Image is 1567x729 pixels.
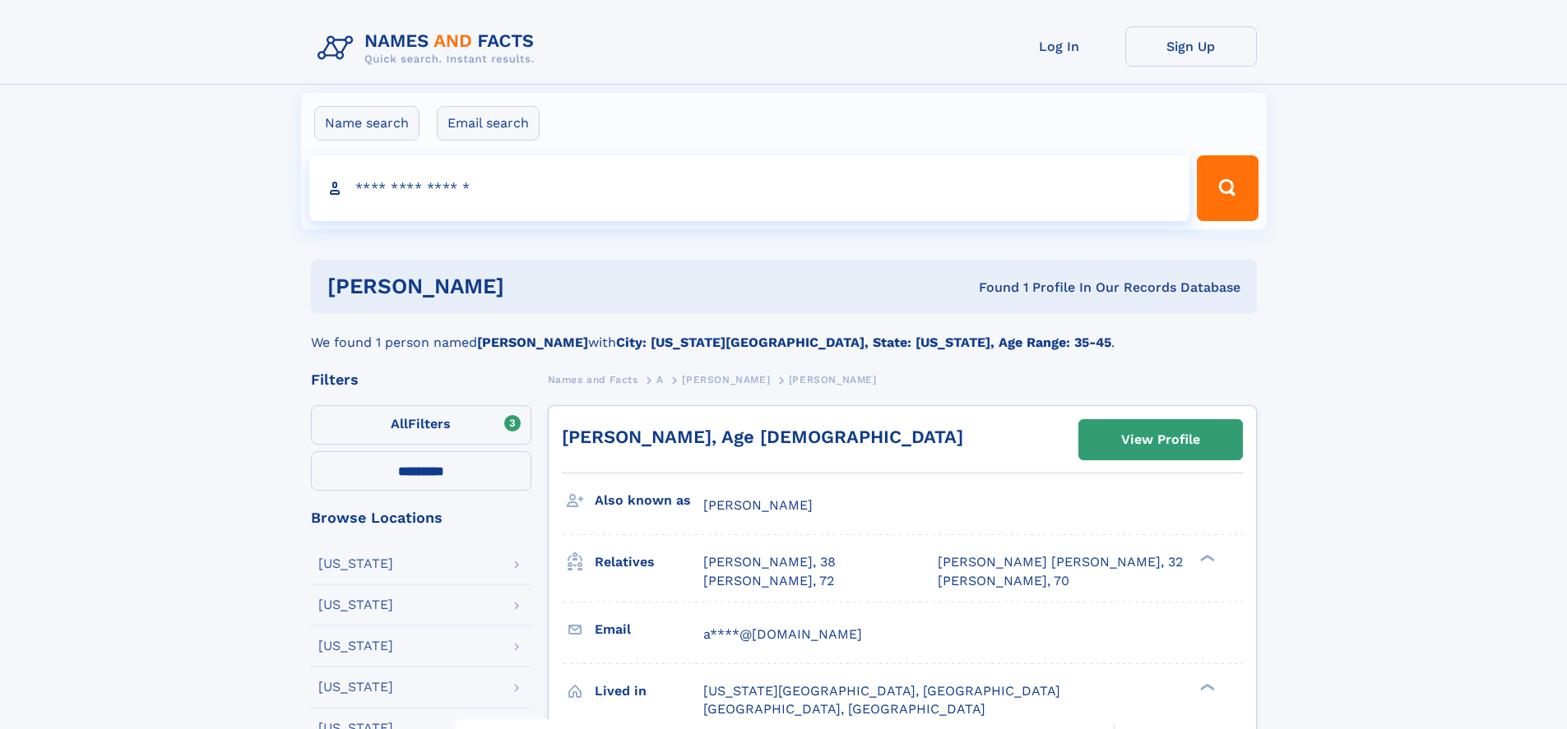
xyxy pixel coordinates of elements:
a: Sign Up [1125,26,1257,67]
span: [PERSON_NAME] [789,374,877,385]
a: A [656,369,664,390]
div: [US_STATE] [318,598,393,611]
a: Log In [994,26,1125,67]
div: [US_STATE] [318,557,393,570]
a: [PERSON_NAME], Age [DEMOGRAPHIC_DATA] [562,427,963,447]
span: A [656,374,664,385]
label: Filters [311,405,531,445]
button: Search Button [1197,155,1258,221]
div: View Profile [1121,421,1200,459]
a: Names and Facts [548,369,638,390]
h3: Relatives [595,548,703,576]
h3: Lived in [595,677,703,705]
span: All [391,416,408,431]
label: Name search [314,106,420,141]
span: [PERSON_NAME] [703,497,813,513]
label: Email search [437,106,540,141]
img: Logo Names and Facts [311,26,548,71]
h3: Email [595,616,703,644]
a: [PERSON_NAME], 72 [703,572,834,590]
a: [PERSON_NAME] [PERSON_NAME], 32 [938,553,1183,571]
a: [PERSON_NAME], 70 [938,572,1069,590]
div: Browse Locations [311,510,531,525]
input: search input [309,155,1190,221]
div: ❯ [1196,681,1216,692]
b: [PERSON_NAME] [477,335,588,350]
b: City: [US_STATE][GEOGRAPHIC_DATA], State: [US_STATE], Age Range: 35-45 [616,335,1111,350]
span: [PERSON_NAME] [682,374,770,385]
h3: Also known as [595,487,703,514]
div: Found 1 Profile In Our Records Database [741,279,1240,297]
div: [US_STATE] [318,639,393,653]
a: View Profile [1079,420,1242,459]
a: [PERSON_NAME], 38 [703,553,836,571]
span: [US_STATE][GEOGRAPHIC_DATA], [GEOGRAPHIC_DATA] [703,683,1060,699]
div: We found 1 person named with . [311,313,1257,353]
div: ❯ [1196,553,1216,564]
h1: [PERSON_NAME] [327,276,742,297]
div: Filters [311,372,531,387]
span: [GEOGRAPHIC_DATA], [GEOGRAPHIC_DATA] [703,701,985,717]
a: [PERSON_NAME] [682,369,770,390]
div: [US_STATE] [318,681,393,694]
